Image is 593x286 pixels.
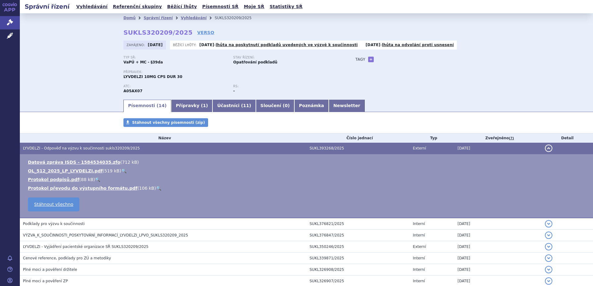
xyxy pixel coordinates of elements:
[454,230,542,241] td: [DATE]
[123,16,136,20] a: Domů
[23,267,77,272] span: Plné moci a pověření držitele
[20,133,306,143] th: Název
[306,241,410,253] td: SUKL350246/2025
[121,168,127,173] a: 🔍
[413,233,425,237] span: Interní
[542,133,593,143] th: Detail
[23,245,149,249] span: LYVDELZI - Vyjádření pacientské organizace SŘ SUKLS320209/2025
[454,264,542,275] td: [DATE]
[28,168,587,174] li: ( )
[23,146,140,150] span: LYVDELZI - Odpověď na výzvu k součinnosti sukls320209/2025
[382,43,454,47] a: lhůta na odvolání proti usnesení
[158,103,164,108] span: 14
[28,197,79,211] a: Stáhnout všechno
[197,29,214,36] a: VERSO
[366,43,381,47] strong: [DATE]
[545,232,552,239] button: detail
[454,133,542,143] th: Zveřejněno
[355,56,365,63] h3: Tagy
[454,143,542,154] td: [DATE]
[199,42,358,47] p: -
[285,103,288,108] span: 0
[233,56,337,59] p: Stav řízení:
[545,243,552,250] button: detail
[28,176,587,183] li: ( )
[242,2,266,11] a: Moje SŘ
[545,220,552,227] button: detail
[127,42,146,47] span: Zahájeno:
[413,146,426,150] span: Externí
[413,267,425,272] span: Interní
[256,100,294,112] a: Sloučení (0)
[123,100,171,112] a: Písemnosti (14)
[122,160,137,165] span: 712 kB
[28,168,103,173] a: OL_512_2025_LP_LYVDELZI.pdf
[233,89,235,93] strong: -
[306,133,410,143] th: Číslo jednací
[368,57,374,62] a: +
[139,186,154,191] span: 106 kB
[306,230,410,241] td: SUKL376847/2025
[74,2,109,11] a: Vyhledávání
[233,60,277,64] strong: Opatřování podkladů
[306,264,410,275] td: SUKL326908/2025
[171,100,212,112] a: Přípravky (1)
[28,159,587,165] li: ( )
[545,254,552,262] button: detail
[366,42,454,47] p: -
[23,279,68,283] span: Plné moci a pověření ZP
[123,29,193,36] strong: SUKLS320209/2025
[104,168,119,173] span: 519 kB
[215,13,260,23] li: SUKLS320209/2025
[111,2,164,11] a: Referenční skupiny
[413,245,426,249] span: Externí
[212,100,256,112] a: Účastníci (11)
[144,16,173,20] a: Správní řízení
[454,241,542,253] td: [DATE]
[28,186,137,191] a: Protokol převodu do výstupního formátu.pdf
[410,133,454,143] th: Typ
[123,89,142,93] strong: SELADELPAR
[20,2,74,11] h2: Správní řízení
[200,2,240,11] a: Písemnosti SŘ
[216,43,358,47] a: lhůta na poskytnutí podkladů uvedených ve výzvě k součinnosti
[28,177,79,182] a: Protokol podpisů.pdf
[243,103,249,108] span: 11
[156,186,161,191] a: 🔍
[413,222,425,226] span: Interní
[413,279,425,283] span: Interní
[306,218,410,230] td: SUKL376821/2025
[28,160,120,165] a: Datová zpráva ISDS - 1584534035.zfo
[123,118,208,127] a: Stáhnout všechny písemnosti (zip)
[28,185,587,191] li: ( )
[294,100,329,112] a: Poznámka
[203,103,206,108] span: 1
[132,120,205,125] span: Stáhnout všechny písemnosti (zip)
[23,256,111,260] span: Cenové reference, podklady pro ZÚ a metodiky
[329,100,365,112] a: Newsletter
[454,218,542,230] td: [DATE]
[81,177,93,182] span: 88 kB
[123,75,182,79] span: LYVDELZI 10MG CPS DUR 30
[545,277,552,285] button: detail
[509,136,514,141] abbr: (?)
[123,84,227,88] p: ATC:
[233,84,337,88] p: RS:
[413,256,425,260] span: Interní
[23,222,85,226] span: Podklady pro výzvu k součinnosti
[23,233,188,237] span: VÝZVA_K_SOUČINNOSTI_POSKYTOVÁNÍ_INFORMACÍ_LYVDELZI_LPVO_SUKLS320209_2025
[199,43,214,47] strong: [DATE]
[123,60,163,64] strong: VaPÚ + MC - §39da
[181,16,207,20] a: Vyhledávání
[306,253,410,264] td: SUKL339871/2025
[306,143,410,154] td: SUKL393268/2025
[454,253,542,264] td: [DATE]
[123,70,343,74] p: Přípravek:
[173,42,198,47] span: Běžící lhůty:
[545,145,552,152] button: detail
[545,266,552,273] button: detail
[268,2,304,11] a: Statistiky SŘ
[123,56,227,59] p: Typ SŘ:
[165,2,199,11] a: Běžící lhůty
[95,177,100,182] a: 🔍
